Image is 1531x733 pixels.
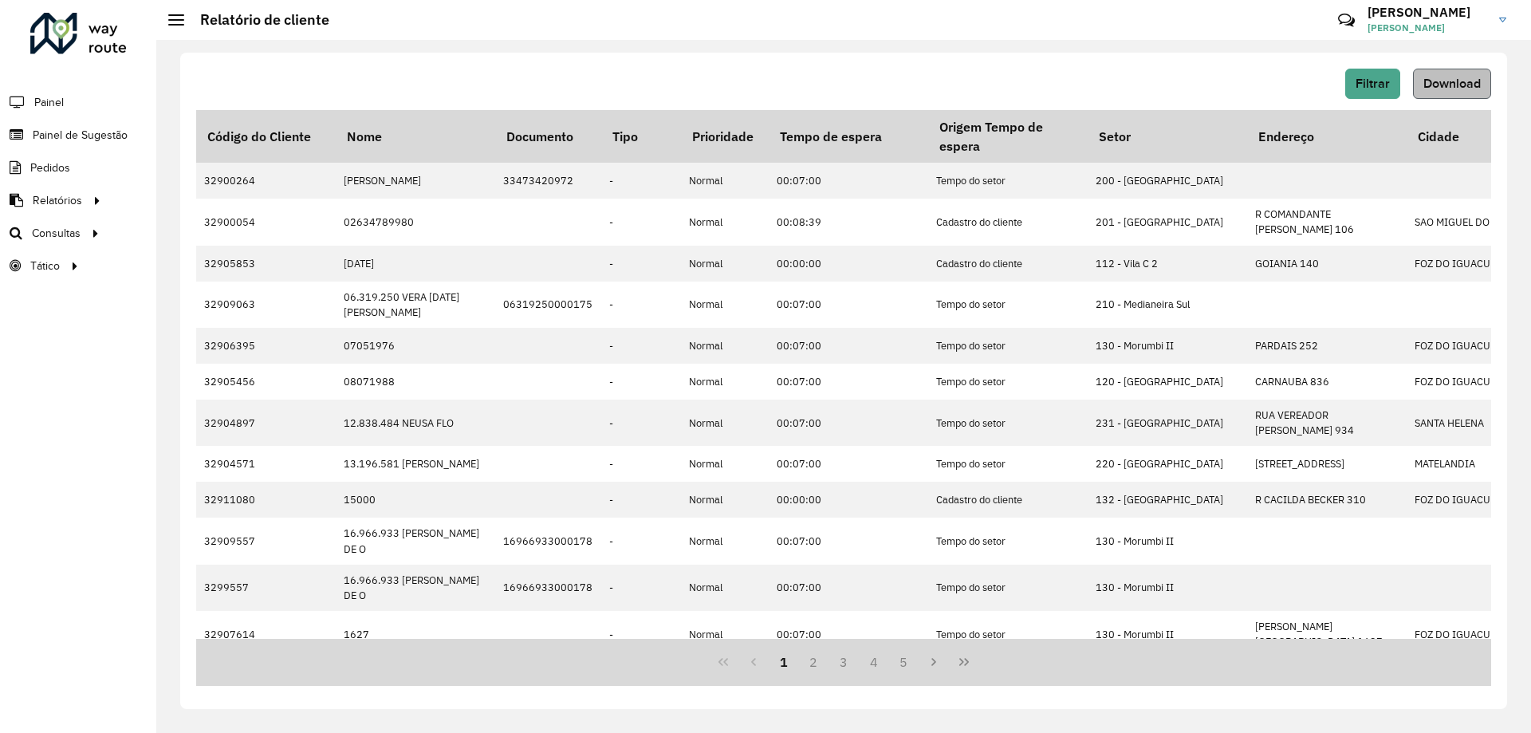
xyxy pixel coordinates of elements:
[1423,77,1481,90] span: Download
[601,199,681,245] td: -
[681,518,769,564] td: Normal
[196,163,336,199] td: 32900264
[601,565,681,611] td: -
[1088,246,1247,282] td: 112 - Vila C 2
[1356,77,1390,90] span: Filtrar
[336,518,495,564] td: 16.966.933 [PERSON_NAME] DE O
[196,565,336,611] td: 3299557
[30,258,60,274] span: Tático
[336,328,495,364] td: 07051976
[601,611,681,657] td: -
[196,364,336,400] td: 32905456
[601,282,681,328] td: -
[769,565,928,611] td: 00:07:00
[196,446,336,482] td: 32904571
[30,160,70,176] span: Pedidos
[1088,282,1247,328] td: 210 - Medianeira Sul
[1088,611,1247,657] td: 130 - Morumbi II
[681,482,769,518] td: Normal
[33,127,128,144] span: Painel de Sugestão
[495,565,601,611] td: 16966933000178
[336,446,495,482] td: 13.196.581 [PERSON_NAME]
[336,246,495,282] td: [DATE]
[32,225,81,242] span: Consultas
[769,282,928,328] td: 00:07:00
[1247,110,1407,163] th: Endereço
[928,199,1088,245] td: Cadastro do cliente
[196,328,336,364] td: 32906395
[1247,482,1407,518] td: R CACILDA BECKER 310
[681,400,769,446] td: Normal
[1247,611,1407,657] td: [PERSON_NAME][GEOGRAPHIC_DATA] 1627
[769,163,928,199] td: 00:07:00
[336,282,495,328] td: 06.319.250 VERA [DATE][PERSON_NAME]
[681,364,769,400] td: Normal
[495,518,601,564] td: 16966933000178
[928,518,1088,564] td: Tempo do setor
[681,110,769,163] th: Prioridade
[495,282,601,328] td: 06319250000175
[1247,400,1407,446] td: RUA VEREADOR [PERSON_NAME] 934
[1088,482,1247,518] td: 132 - [GEOGRAPHIC_DATA]
[601,364,681,400] td: -
[769,246,928,282] td: 00:00:00
[1247,446,1407,482] td: [STREET_ADDRESS]
[336,163,495,199] td: [PERSON_NAME]
[34,94,64,111] span: Painel
[949,647,979,677] button: Last Page
[1247,328,1407,364] td: PARDAIS 252
[681,199,769,245] td: Normal
[1088,364,1247,400] td: 120 - [GEOGRAPHIC_DATA]
[196,246,336,282] td: 32905853
[828,647,859,677] button: 3
[601,246,681,282] td: -
[681,446,769,482] td: Normal
[1247,246,1407,282] td: GOIANIA 140
[798,647,828,677] button: 2
[928,246,1088,282] td: Cadastro do cliente
[1329,3,1364,37] a: Contato Rápido
[928,565,1088,611] td: Tempo do setor
[928,611,1088,657] td: Tempo do setor
[336,110,495,163] th: Nome
[196,400,336,446] td: 32904897
[1368,5,1487,20] h3: [PERSON_NAME]
[681,282,769,328] td: Normal
[196,199,336,245] td: 32900054
[336,199,495,245] td: 02634789980
[769,400,928,446] td: 00:07:00
[1088,565,1247,611] td: 130 - Morumbi II
[1088,400,1247,446] td: 231 - [GEOGRAPHIC_DATA]
[1247,199,1407,245] td: R COMANDANTE [PERSON_NAME] 106
[681,565,769,611] td: Normal
[336,482,495,518] td: 15000
[928,364,1088,400] td: Tempo do setor
[769,110,928,163] th: Tempo de espera
[769,611,928,657] td: 00:07:00
[769,328,928,364] td: 00:07:00
[928,328,1088,364] td: Tempo do setor
[1368,21,1487,35] span: [PERSON_NAME]
[33,192,82,209] span: Relatórios
[196,282,336,328] td: 32909063
[184,11,329,29] h2: Relatório de cliente
[601,518,681,564] td: -
[928,482,1088,518] td: Cadastro do cliente
[889,647,919,677] button: 5
[196,518,336,564] td: 32909557
[928,282,1088,328] td: Tempo do setor
[601,446,681,482] td: -
[928,110,1088,163] th: Origem Tempo de espera
[769,199,928,245] td: 00:08:39
[495,163,601,199] td: 33473420972
[336,565,495,611] td: 16.966.933 [PERSON_NAME] DE O
[336,611,495,657] td: 1627
[336,364,495,400] td: 08071988
[928,400,1088,446] td: Tempo do setor
[336,400,495,446] td: 12.838.484 NEUSA FLO
[601,328,681,364] td: -
[681,163,769,199] td: Normal
[1088,328,1247,364] td: 130 - Morumbi II
[601,482,681,518] td: -
[769,518,928,564] td: 00:07:00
